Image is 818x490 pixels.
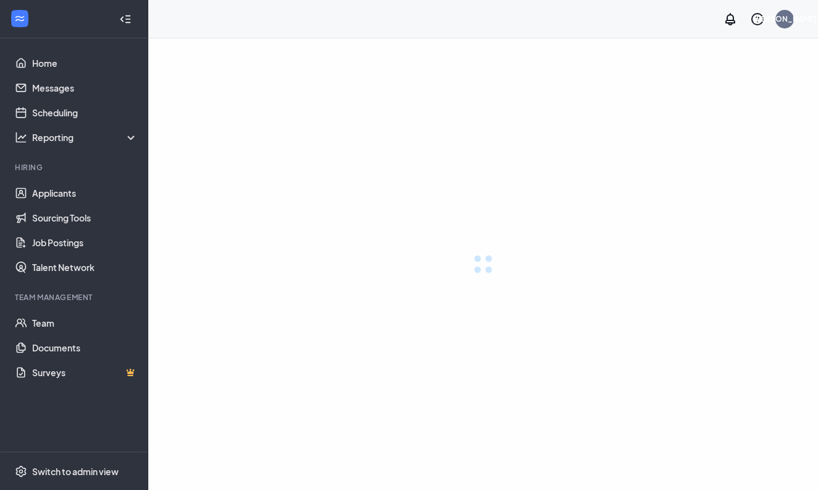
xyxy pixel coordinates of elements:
[15,465,27,478] svg: Settings
[15,292,135,303] div: Team Management
[753,14,817,24] div: [PERSON_NAME]
[14,12,26,25] svg: WorkstreamLogo
[32,311,138,335] a: Team
[32,131,138,144] div: Reporting
[15,131,27,144] svg: Analysis
[750,12,765,27] svg: QuestionInfo
[32,335,138,360] a: Documents
[32,205,138,230] a: Sourcing Tools
[723,12,738,27] svg: Notifications
[15,162,135,173] div: Hiring
[32,100,138,125] a: Scheduling
[32,51,138,75] a: Home
[32,75,138,100] a: Messages
[119,13,132,25] svg: Collapse
[32,255,138,280] a: Talent Network
[32,230,138,255] a: Job Postings
[32,181,138,205] a: Applicants
[32,360,138,385] a: SurveysCrown
[32,465,119,478] div: Switch to admin view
